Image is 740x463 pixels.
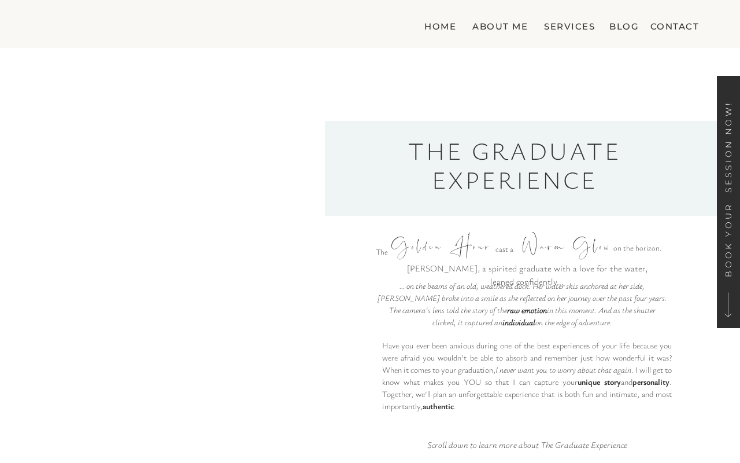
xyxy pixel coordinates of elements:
a: Book your session now! [721,101,735,311]
p: on the horizon. [613,241,669,252]
b: individual [502,317,535,328]
b: personality [632,376,669,387]
p: Warm Glow [522,238,638,258]
a: about me [466,19,528,30]
b: raw emotion [507,304,547,315]
i: Scroll down to learn more about The Graduate Experience [427,439,627,450]
p: cast a [495,242,516,253]
a: Services [542,19,597,30]
i: I never want you to worry about that again [495,364,631,375]
a: contact [649,19,699,30]
p: Golden Hour [391,238,507,262]
b: unique story [578,376,621,387]
p: Have you ever been anxious during one of the best experiences of your life because you were afrai... [382,339,672,413]
h1: the Graduate experience [370,136,659,201]
a: blog [607,19,639,30]
b: authentic [423,400,454,411]
p: The [376,245,396,256]
a: home [421,19,456,30]
p: [PERSON_NAME], a spirited graduate with a love for the water, leaned confidently... [399,262,654,275]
